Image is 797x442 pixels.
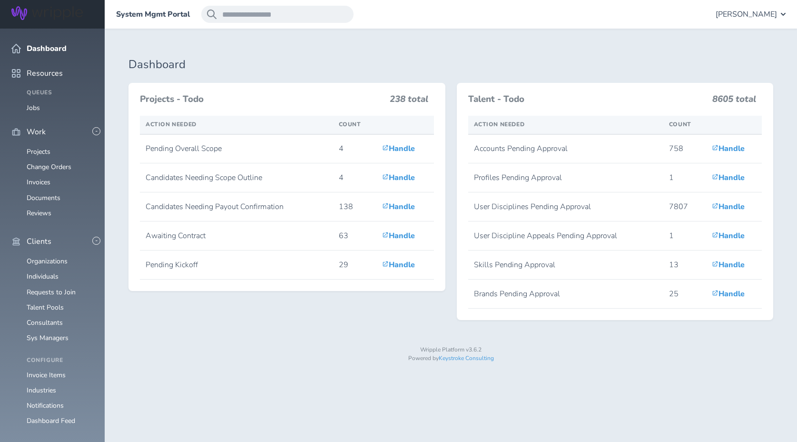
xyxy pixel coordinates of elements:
[382,201,415,212] a: Handle
[140,94,384,105] h3: Projects - Todo
[382,172,415,183] a: Handle
[11,6,83,20] img: Wripple
[712,201,745,212] a: Handle
[27,303,64,312] a: Talent Pools
[382,231,415,241] a: Handle
[468,221,663,251] td: User Discipline Appeals Pending Approval
[333,251,377,280] td: 29
[27,333,69,342] a: Sys Managers
[27,288,76,297] a: Requests to Join
[27,44,67,53] span: Dashboard
[712,231,745,241] a: Handle
[716,6,786,23] button: [PERSON_NAME]
[27,257,68,266] a: Organizations
[474,121,525,128] span: Action Needed
[27,103,40,112] a: Jobs
[333,221,377,251] td: 63
[27,209,51,218] a: Reviews
[712,289,745,299] a: Handle
[382,260,415,270] a: Handle
[468,163,663,192] td: Profiles Pending Approval
[468,192,663,221] td: User Disciplines Pending Approval
[140,221,333,251] td: Awaiting Contract
[128,347,773,353] p: Wripple Platform v3.6.2
[92,127,100,135] button: -
[92,237,100,245] button: -
[663,192,706,221] td: 7807
[468,94,707,105] h3: Talent - Todo
[663,163,706,192] td: 1
[27,193,60,202] a: Documents
[663,221,706,251] td: 1
[333,192,377,221] td: 138
[140,134,333,163] td: Pending Overall Scope
[116,10,190,19] a: System Mgmt Portal
[146,121,197,128] span: Action Needed
[27,272,59,281] a: Individuals
[663,280,706,309] td: 25
[382,143,415,154] a: Handle
[27,90,93,96] h4: Queues
[468,251,663,280] td: Skills Pending Approval
[333,134,377,163] td: 4
[716,10,777,19] span: [PERSON_NAME]
[27,416,75,425] a: Dashboard Feed
[333,163,377,192] td: 4
[712,94,756,109] h3: 8605 total
[140,251,333,280] td: Pending Kickoff
[27,162,71,171] a: Change Orders
[27,357,93,364] h4: Configure
[128,58,773,71] h1: Dashboard
[27,178,50,187] a: Invoices
[27,401,64,410] a: Notifications
[27,69,63,78] span: Resources
[390,94,428,109] h3: 238 total
[669,121,691,128] span: Count
[468,134,663,163] td: Accounts Pending Approval
[27,386,56,395] a: Industries
[27,371,66,380] a: Invoice Items
[468,280,663,309] td: Brands Pending Approval
[712,172,745,183] a: Handle
[439,354,494,362] a: Keystroke Consulting
[339,121,361,128] span: Count
[712,260,745,270] a: Handle
[663,251,706,280] td: 13
[27,237,51,246] span: Clients
[712,143,745,154] a: Handle
[140,163,333,192] td: Candidates Needing Scope Outline
[27,318,63,327] a: Consultants
[663,134,706,163] td: 758
[27,147,50,156] a: Projects
[140,192,333,221] td: Candidates Needing Payout Confirmation
[27,128,46,136] span: Work
[128,355,773,362] p: Powered by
